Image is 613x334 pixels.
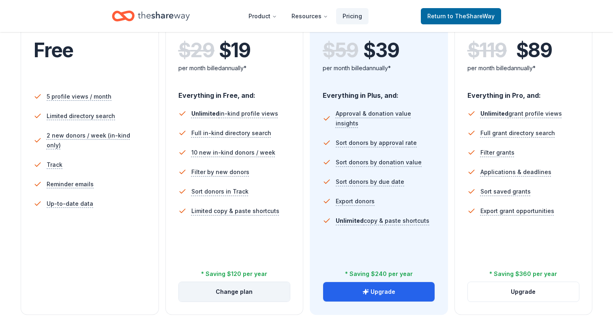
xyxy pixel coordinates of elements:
span: Track [47,160,62,170]
span: 10 new in-kind donors / week [191,148,275,157]
span: Sort donors by approval rate [336,138,417,148]
div: Everything in Free, and: [178,84,291,101]
span: Unlimited [191,110,219,117]
button: Change plan [179,282,290,302]
span: $ 19 [219,39,251,62]
div: per month billed annually* [323,63,435,73]
span: Limited copy & paste shortcuts [191,206,279,216]
span: $ 39 [363,39,399,62]
div: Everything in Plus, and: [323,84,435,101]
span: Export grant opportunities [480,206,554,216]
span: grant profile views [480,110,562,117]
span: Sort donors by donation value [336,157,422,167]
a: Pricing [336,8,369,24]
div: * Saving $240 per year [345,269,413,279]
span: $ 89 [516,39,552,62]
span: Filter by new donors [191,167,249,177]
span: Return [427,11,495,21]
span: Full in-kind directory search [191,128,271,138]
span: 2 new donors / week (in-kind only) [47,131,146,150]
span: Approval & donation value insights [336,109,435,128]
span: Sort donors by due date [336,177,404,187]
button: Upgrade [468,282,579,302]
div: per month billed annually* [178,63,291,73]
button: Resources [285,8,334,24]
span: 5 profile views / month [47,92,111,101]
button: Upgrade [323,282,435,302]
span: Limited directory search [47,111,115,121]
button: Product [242,8,283,24]
span: Unlimited [480,110,508,117]
span: Full grant directory search [480,128,555,138]
span: Unlimited [336,217,364,224]
div: * Saving $360 per year [489,269,557,279]
span: Export donors [336,196,375,206]
span: in-kind profile views [191,110,278,117]
span: Sort saved grants [480,187,531,196]
div: * Saving $120 per year [201,269,267,279]
a: Returnto TheShareWay [421,8,501,24]
div: Everything in Pro, and: [467,84,580,101]
div: per month billed annually* [467,63,580,73]
span: copy & paste shortcuts [336,217,429,224]
span: Sort donors in Track [191,187,249,196]
span: Reminder emails [47,179,94,189]
span: Filter grants [480,148,514,157]
a: Home [112,6,190,26]
span: Up-to-date data [47,199,93,209]
nav: Main [242,6,369,26]
span: to TheShareWay [448,13,495,19]
span: Applications & deadlines [480,167,551,177]
span: Free [34,38,73,62]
